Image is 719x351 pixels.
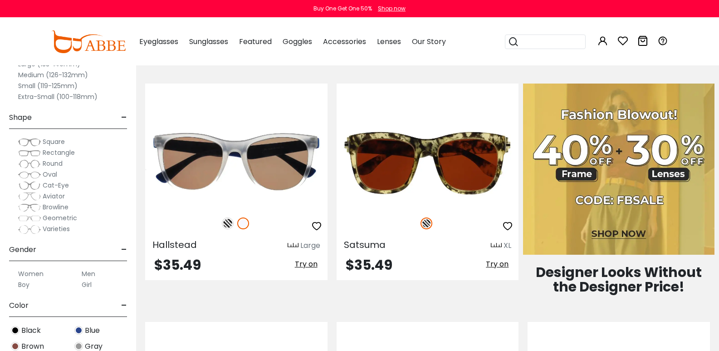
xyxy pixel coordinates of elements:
[18,91,98,102] label: Extra-Small (100-118mm)
[21,325,41,336] span: Black
[412,36,446,47] span: Our Story
[288,242,298,249] img: size ruler
[313,5,372,13] div: Buy One Get One 50%
[18,80,78,91] label: Small (119-125mm)
[121,295,127,316] span: -
[18,148,41,158] img: Rectangle.png
[43,159,63,168] span: Round
[85,325,100,336] span: Blue
[152,238,197,251] span: Hallstead
[486,259,509,269] span: Try on
[491,242,502,249] img: size ruler
[18,159,41,168] img: Round.png
[295,259,318,269] span: Try on
[18,279,29,290] label: Boy
[222,218,234,229] img: Pattern
[139,36,178,47] span: Eyeglasses
[377,36,401,47] span: Lenses
[43,148,75,157] span: Rectangle
[11,342,20,351] img: Brown
[18,138,41,147] img: Square.png
[536,262,702,297] span: Designer Looks Without the Designer Price!
[323,36,366,47] span: Accessories
[145,116,328,208] img: Translucent Hallstead - TR ,Universal Bridge Fit
[43,170,57,179] span: Oval
[121,107,127,129] span: -
[82,268,95,279] label: Men
[43,213,77,222] span: Geometric
[18,214,41,223] img: Geometric.png
[18,192,41,201] img: Aviator.png
[239,36,272,47] span: Featured
[11,326,20,335] img: Black
[9,239,36,261] span: Gender
[292,258,320,270] button: Try on
[346,255,392,275] span: $35.49
[82,279,92,290] label: Girl
[18,181,41,190] img: Cat-Eye.png
[300,240,320,251] div: Large
[43,203,68,212] span: Browline
[237,218,249,229] img: Translucent
[189,36,228,47] span: Sunglasses
[421,218,432,229] img: Pattern
[378,5,406,13] div: Shop now
[344,238,386,251] span: Satsuma
[18,69,88,80] label: Medium (126-132mm)
[483,258,511,270] button: Try on
[51,30,126,53] img: abbeglasses.com
[523,84,714,255] img: Fashion Blowout Sale
[18,203,41,212] img: Browline.png
[74,342,83,351] img: Gray
[18,170,41,179] img: Oval.png
[43,224,70,233] span: Varieties
[154,255,201,275] span: $35.49
[43,137,65,146] span: Square
[9,107,32,129] span: Shape
[121,239,127,261] span: -
[504,240,511,251] div: XL
[373,5,406,12] a: Shop now
[74,326,83,335] img: Blue
[43,192,65,201] span: Aviator
[337,116,519,208] img: Pattern Satsuma - TR ,Universal Bridge Fit
[9,295,29,316] span: Color
[18,225,41,234] img: Varieties.png
[283,36,312,47] span: Goggles
[43,181,69,190] span: Cat-Eye
[18,268,44,279] label: Women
